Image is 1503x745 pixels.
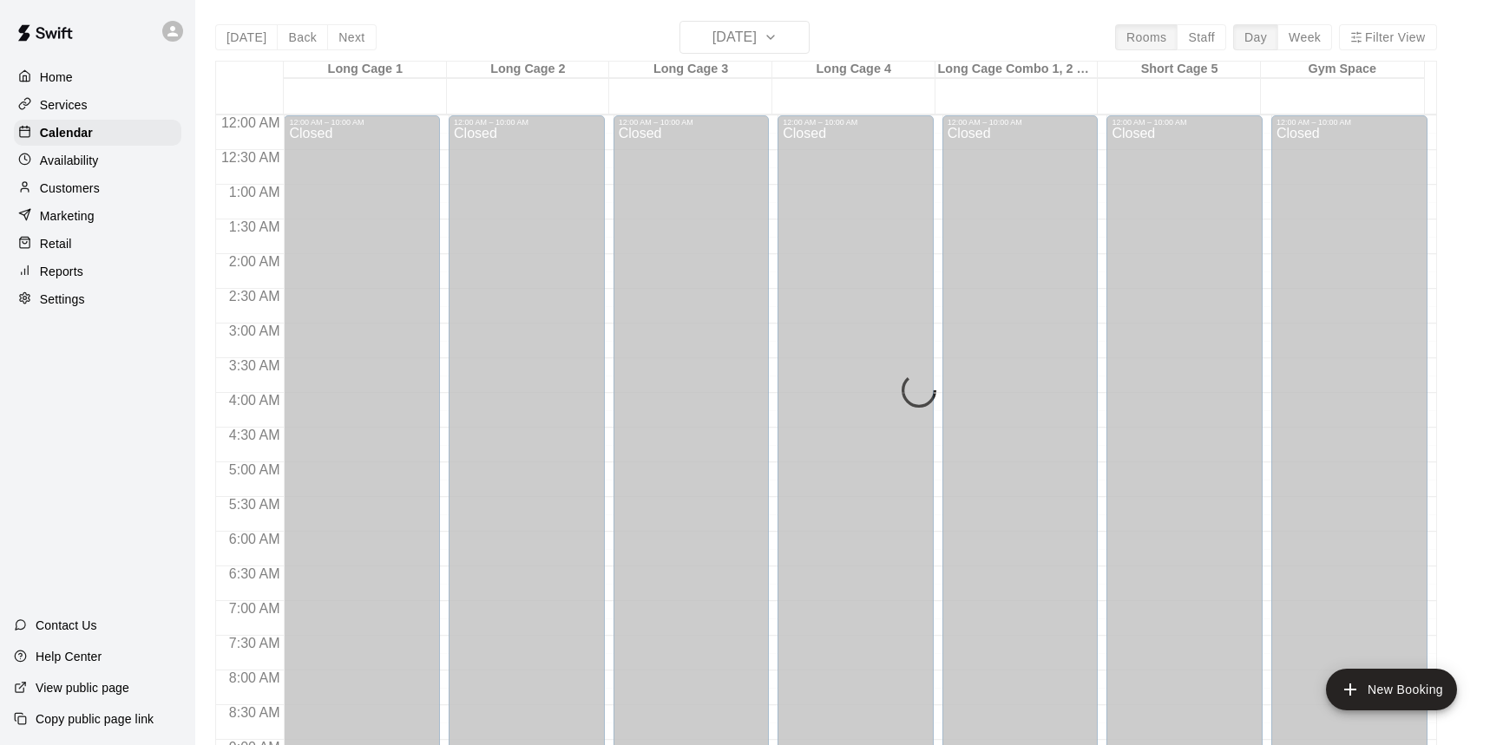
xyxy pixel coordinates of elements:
span: 5:00 AM [225,462,285,477]
span: 12:30 AM [217,150,285,165]
a: Reports [14,258,181,284]
span: 12:00 AM [217,115,285,130]
div: Gym Space [1261,62,1424,78]
div: Long Cage Combo 1, 2 & 3 [935,62,1099,78]
span: 2:00 AM [225,254,285,269]
p: Copy public page link [36,710,154,728]
a: Calendar [14,120,181,146]
p: View public page [36,679,129,696]
div: Short Cage 5 [1098,62,1261,78]
a: Settings [14,286,181,312]
span: 4:30 AM [225,428,285,442]
p: Marketing [40,207,95,225]
div: 12:00 AM – 10:00 AM [289,118,435,127]
div: 12:00 AM – 10:00 AM [1112,118,1257,127]
p: Reports [40,263,83,280]
span: 7:30 AM [225,636,285,650]
a: Customers [14,175,181,201]
a: Retail [14,231,181,257]
a: Services [14,92,181,118]
div: 12:00 AM – 10:00 AM [619,118,765,127]
span: 5:30 AM [225,497,285,512]
a: Home [14,64,181,90]
div: 12:00 AM – 10:00 AM [783,118,929,127]
span: 4:00 AM [225,393,285,408]
a: Marketing [14,203,181,229]
a: Availability [14,147,181,173]
p: Services [40,96,88,114]
p: Contact Us [36,617,97,634]
span: 8:00 AM [225,670,285,685]
p: Settings [40,291,85,308]
p: Availability [40,152,99,169]
span: 1:00 AM [225,185,285,199]
span: 8:30 AM [225,705,285,720]
div: Long Cage 1 [284,62,447,78]
div: Long Cage 3 [609,62,772,78]
p: Help Center [36,648,102,665]
div: 12:00 AM – 10:00 AM [948,118,1093,127]
div: Long Cage 4 [772,62,935,78]
p: Calendar [40,124,93,141]
div: 12:00 AM – 10:00 AM [454,118,600,127]
span: 2:30 AM [225,289,285,304]
p: Home [40,69,73,86]
p: Retail [40,235,72,252]
div: 12:00 AM – 10:00 AM [1277,118,1422,127]
span: 3:30 AM [225,358,285,373]
span: 7:00 AM [225,601,285,616]
button: add [1326,669,1457,710]
span: 3:00 AM [225,323,285,338]
span: 1:30 AM [225,219,285,234]
div: Long Cage 2 [447,62,610,78]
span: 6:00 AM [225,532,285,546]
span: 6:30 AM [225,566,285,581]
p: Customers [40,180,100,197]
